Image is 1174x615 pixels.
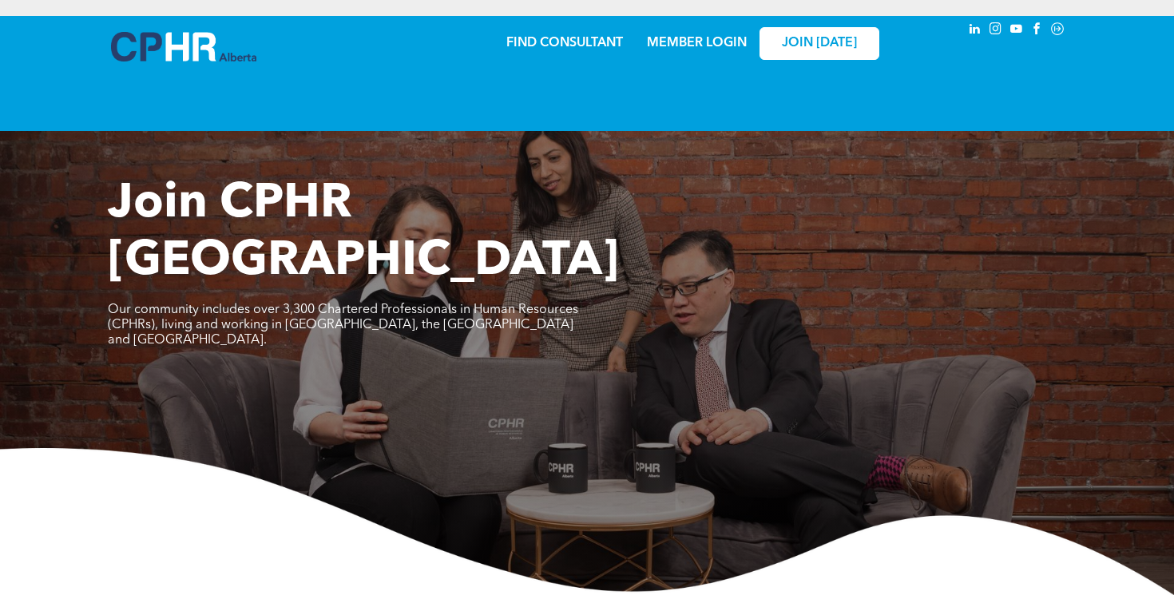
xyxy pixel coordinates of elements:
a: linkedin [966,20,983,42]
a: JOIN [DATE] [760,27,879,60]
a: Social network [1049,20,1066,42]
a: MEMBER LOGIN [647,37,747,50]
img: A blue and white logo for cp alberta [111,32,256,61]
span: JOIN [DATE] [782,36,857,51]
a: instagram [986,20,1004,42]
a: facebook [1028,20,1045,42]
span: Join CPHR [GEOGRAPHIC_DATA] [108,181,619,286]
a: FIND CONSULTANT [506,37,623,50]
span: Our community includes over 3,300 Chartered Professionals in Human Resources (CPHRs), living and ... [108,304,578,347]
a: youtube [1007,20,1025,42]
